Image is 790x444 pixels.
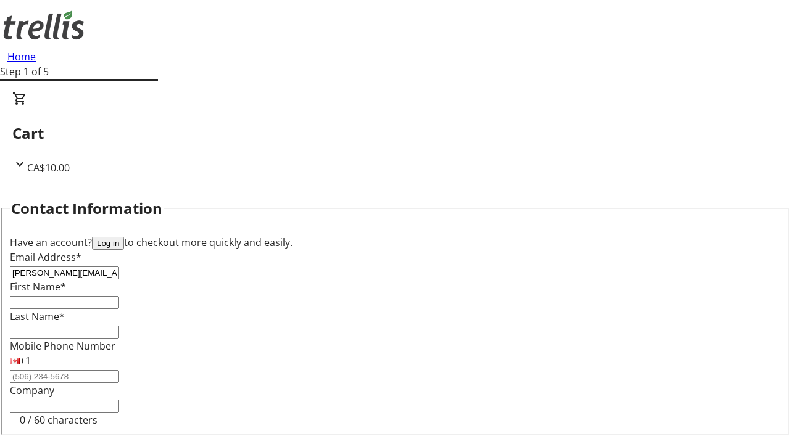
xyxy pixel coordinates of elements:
[12,91,778,175] div: CartCA$10.00
[10,235,780,250] div: Have an account? to checkout more quickly and easily.
[92,237,124,250] button: Log in
[10,310,65,323] label: Last Name*
[10,280,66,294] label: First Name*
[11,197,162,220] h2: Contact Information
[10,370,119,383] input: (506) 234-5678
[10,250,81,264] label: Email Address*
[10,339,115,353] label: Mobile Phone Number
[12,122,778,144] h2: Cart
[27,161,70,175] span: CA$10.00
[20,413,98,427] tr-character-limit: 0 / 60 characters
[10,384,54,397] label: Company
